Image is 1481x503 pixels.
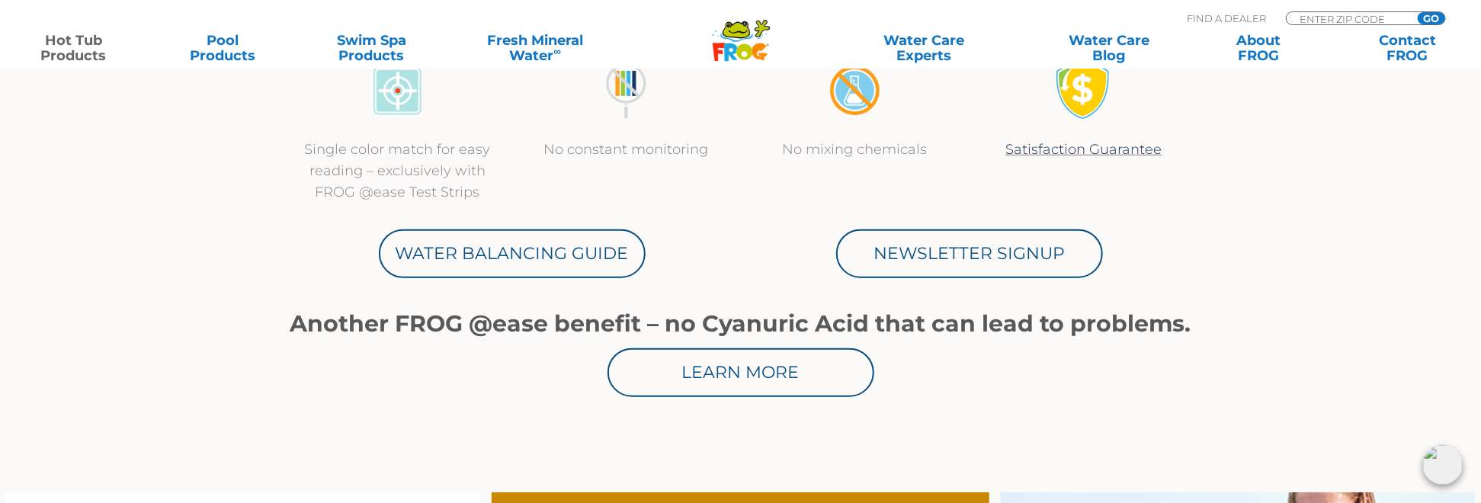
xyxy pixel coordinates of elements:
[1051,33,1167,63] a: Water CareBlog
[1055,62,1112,120] img: Satisfaction Guarantee Icon
[756,139,954,160] p: No mixing chemicals
[165,33,280,63] a: PoolProducts
[1423,445,1463,485] img: openIcon
[836,229,1103,278] a: Newsletter Signup
[284,311,1198,337] h1: Another FROG @ease benefit – no Cyanuric Acid that can lead to problems.
[1005,141,1162,158] a: Satisfaction Guarantee
[1187,11,1266,25] p: Find A Dealer
[1298,12,1401,25] input: Zip Code Form
[379,229,646,278] a: Water Balancing Guide
[829,33,1018,63] a: Water CareExperts
[15,33,131,63] a: Hot TubProducts
[299,139,497,203] p: Single color match for easy reading – exclusively with FROG @ease Test Strips
[1201,33,1316,63] a: AboutFROG
[826,62,883,120] img: no-mixing1
[527,139,726,160] p: No constant monitoring
[463,33,607,63] a: Fresh MineralWater∞
[1418,12,1445,24] input: GO
[1350,33,1466,63] a: ContactFROG
[313,33,429,63] a: Swim SpaProducts
[607,348,874,397] a: Learn More
[554,45,562,57] sup: ∞
[369,62,426,120] img: icon-atease-color-match
[598,62,655,120] img: no-constant-monitoring1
